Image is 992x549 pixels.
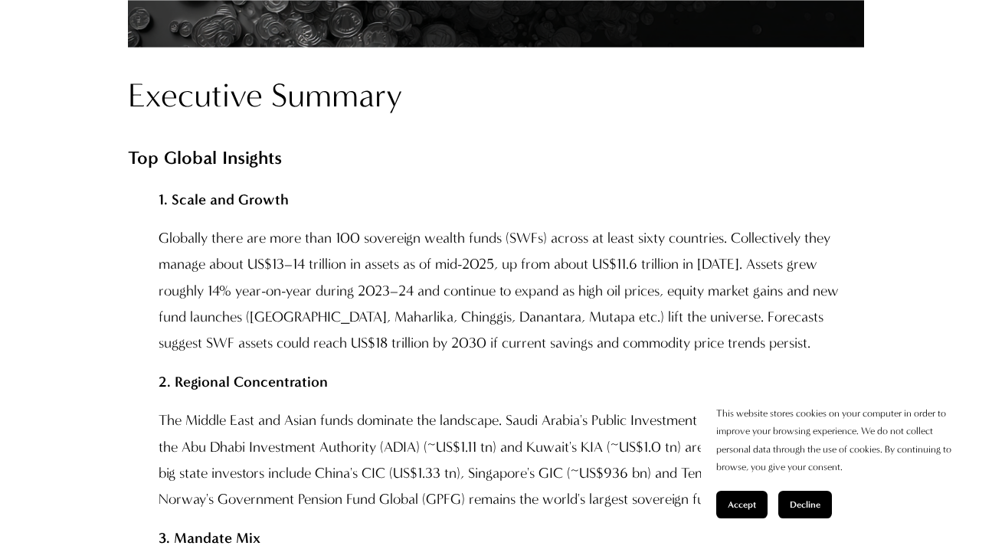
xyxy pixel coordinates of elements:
button: Accept [716,491,768,518]
span: Accept [728,499,756,510]
p: Globally there are more than 100 sovereign wealth funds (SWFs) across at least sixty countries. C... [159,225,865,357]
strong: 1. Scale and Growth [159,191,289,208]
p: This website stores cookies on your computer in order to improve your browsing experience. We do ... [716,404,961,475]
strong: Top Global Insights [128,147,282,168]
section: Cookie banner [701,389,977,534]
strong: 3. Mandate Mix [159,529,260,547]
strong: 2. Regional Concentration [159,373,328,391]
button: Decline [778,491,832,518]
h2: Executive Summary [128,74,865,117]
p: The Middle East and Asian funds dominate the landscape. Saudi Arabia's Public Investment Fund (PI... [159,407,865,513]
span: Decline [790,499,820,510]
